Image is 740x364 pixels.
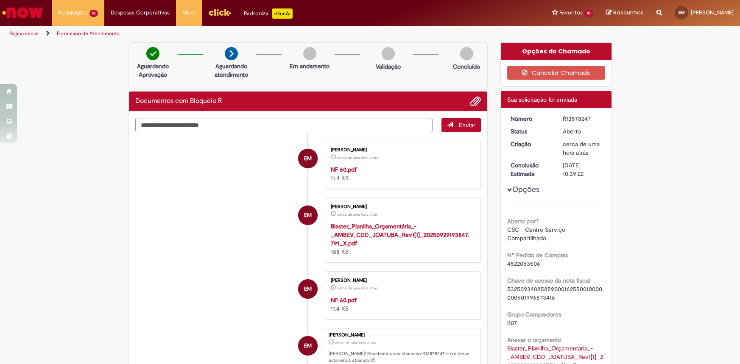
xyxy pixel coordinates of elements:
[470,96,481,107] button: Adicionar anexos
[691,9,734,16] span: [PERSON_NAME]
[1,4,45,21] img: ServiceNow
[304,279,312,299] span: EM
[337,155,378,160] time: 29/09/2025 16:39:17
[135,118,433,132] textarea: Digite sua mensagem aqui...
[6,26,487,42] ul: Trilhas de página
[460,47,473,60] img: img-circle-grey.png
[504,140,556,148] dt: Criação
[89,10,98,17] span: 18
[507,226,567,242] span: CSC - Centro Serviço Compartilhado
[211,62,252,79] p: Aguardando atendimento
[331,147,472,153] div: [PERSON_NAME]
[331,165,472,182] div: 11.4 KB
[298,336,318,356] div: Erika Mayane Oliveira Miranda
[335,340,376,345] time: 29/09/2025 16:39:19
[563,161,602,178] div: [DATE] 10:39:22
[331,296,472,313] div: 11.4 KB
[304,148,312,169] span: EM
[507,311,561,318] b: Grupo Compradores
[335,340,376,345] span: cerca de uma hora atrás
[9,30,39,37] a: Página inicial
[337,212,378,217] time: 29/09/2025 16:39:05
[272,8,293,19] p: +GenAi
[329,350,476,364] p: [PERSON_NAME]! Recebemos seu chamado R13578247 e em breve estaremos atuando.
[376,62,401,71] p: Validação
[329,333,476,338] div: [PERSON_NAME]
[225,47,238,60] img: arrow-next.png
[606,9,644,17] a: Rascunhos
[331,204,472,209] div: [PERSON_NAME]
[337,286,378,291] time: 29/09/2025 16:38:21
[298,206,318,225] div: Erika Mayane Oliveira Miranda
[57,30,120,37] a: Formulário de Atendimento
[507,319,517,327] span: B07
[303,47,316,60] img: img-circle-grey.png
[111,8,170,17] span: Despesas Corporativas
[563,114,602,123] div: R13578247
[507,251,568,259] b: Nº Pedido de Compras
[337,155,378,160] span: cerca de uma hora atrás
[584,10,593,17] span: 10
[331,222,469,247] a: Blaster_Planilha_Orçamentária_-_AMBEV_CDD_JOATUBA_Rev1[1]_20250929193847.791_X.pdf
[135,97,222,105] h2: Documentos com Bloqueio R Histórico de tíquete
[507,336,561,344] b: Anexar o orçamento
[679,10,685,15] span: EM
[507,285,602,301] span: 53250934085859000162550010000000601996873416
[337,286,378,291] span: cerca de uma hora atrás
[331,166,357,173] a: NF 60.pdf
[382,47,395,60] img: img-circle-grey.png
[182,8,195,17] span: More
[507,217,539,225] b: Aberto por?
[563,127,602,136] div: Aberto
[459,121,475,129] span: Enviar
[244,8,293,19] div: Padroniza
[563,140,600,156] span: cerca de uma hora atrás
[331,222,472,256] div: 188 KB
[507,260,540,267] span: 4522053506
[507,66,605,80] button: Cancelar Chamado
[504,127,556,136] dt: Status
[559,8,583,17] span: Favoritos
[290,62,330,70] p: Em andamento
[337,212,378,217] span: cerca de uma hora atrás
[298,279,318,299] div: Erika Mayane Oliveira Miranda
[507,277,590,284] b: Chave de acesso da nota fiscal
[613,8,644,17] span: Rascunhos
[501,43,612,60] div: Opções do Chamado
[208,6,231,19] img: click_logo_yellow_360x200.png
[453,62,480,71] p: Concluído
[563,140,602,157] div: 29/09/2025 16:39:19
[441,118,481,132] button: Enviar
[304,336,312,356] span: EM
[146,47,159,60] img: check-circle-green.png
[331,296,357,304] a: NF 60.pdf
[298,149,318,168] div: Erika Mayane Oliveira Miranda
[507,96,577,103] span: Sua solicitação foi enviada
[132,62,173,79] p: Aguardando Aprovação
[58,8,88,17] span: Requisições
[331,278,472,283] div: [PERSON_NAME]
[504,114,556,123] dt: Número
[504,161,556,178] dt: Conclusão Estimada
[304,205,312,225] span: EM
